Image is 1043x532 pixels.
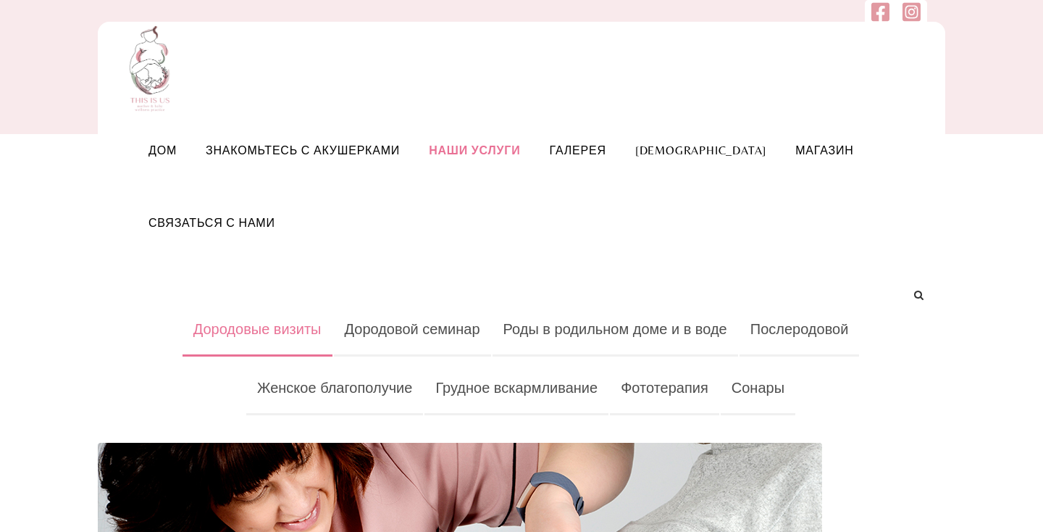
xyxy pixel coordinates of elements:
a: Подпишитесь на нас в Instagram [902,9,921,26]
font: Знакомьтесь с акушерками [206,144,400,157]
font: Сонары [732,380,784,396]
a: Женское благополучие [246,362,423,415]
font: Магазин [795,144,853,157]
a: Дородовые визиты [183,304,332,357]
font: Послеродовой [750,321,849,337]
a: Галерея [535,144,621,157]
a: Связаться с нами [134,216,290,230]
a: Грудное вскармливание [424,362,608,415]
a: Дородовой семинар [334,304,491,357]
a: Послеродовой [740,304,860,357]
a: Фототерапия [610,362,719,415]
font: Наши услуги [429,144,520,157]
font: [DEMOGRAPHIC_DATA] [635,144,766,157]
a: Наши услуги [414,144,535,157]
img: facebook-square.svg [871,1,889,22]
a: Сонары [721,362,795,415]
font: Грудное вскармливание [435,380,598,396]
font: Дом [148,144,177,157]
font: Фототерапия [621,380,708,396]
a: Роды в родильном доме и в воде [493,304,738,357]
font: Женское благополучие [257,380,412,396]
font: Дородовые визиты [193,321,322,337]
font: Галерея [550,144,606,157]
a: Дом [134,144,191,157]
img: instagram-square.svg [902,1,921,22]
font: Дородовой семинар [345,321,480,337]
a: Магазин [781,144,868,157]
img: Это наша практика. [120,22,185,114]
a: [DEMOGRAPHIC_DATA] [621,144,781,157]
a: Знакомьтесь с акушерками [191,144,414,157]
font: Роды в родильном доме и в воде [503,321,727,337]
font: Связаться с нами [148,216,275,230]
